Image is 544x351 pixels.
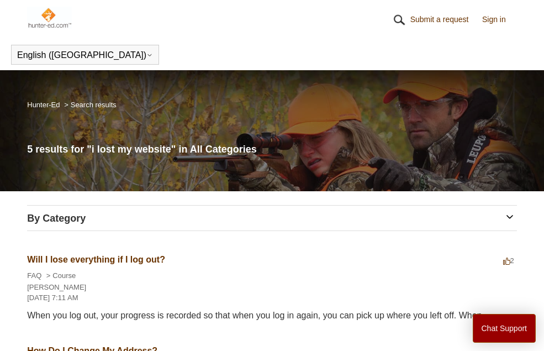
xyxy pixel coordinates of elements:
li: Hunter-Ed [27,101,62,109]
a: Will I lose everything if I log out? [27,255,165,264]
button: English ([GEOGRAPHIC_DATA]) [17,50,153,60]
h1: 5 results for "i lost my website" in All Categories [27,142,517,157]
h3: By Category [27,211,517,226]
li: Search results [62,101,117,109]
a: Course [52,271,76,280]
span: 2 [503,256,514,265]
div: When you log out, your progress is recorded so that when you log in again, you can pick up where ... [27,309,517,322]
a: Submit a request [410,14,480,25]
a: Sign in [482,14,517,25]
li: [PERSON_NAME] [27,282,506,293]
button: Chat Support [473,314,536,343]
img: Hunter-Ed Help Center home page [27,7,72,29]
a: Hunter-Ed [27,101,60,109]
time: 08/08/2022, 07:11 [27,294,78,302]
li: Course [44,271,76,280]
a: FAQ [27,271,41,280]
img: 01HZPCYR30PPJAEEB9XZ5RGHQY [391,12,408,28]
